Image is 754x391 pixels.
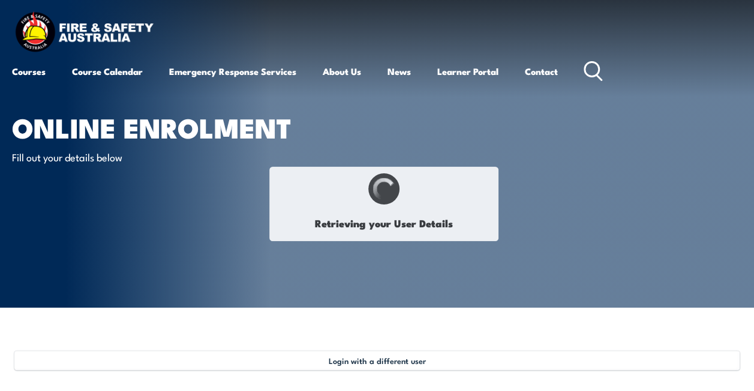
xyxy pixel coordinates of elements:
[437,57,498,86] a: Learner Portal
[525,57,558,86] a: Contact
[387,57,411,86] a: News
[323,57,361,86] a: About Us
[276,211,492,234] h1: Retrieving your User Details
[12,150,231,164] p: Fill out your details below
[72,57,143,86] a: Course Calendar
[12,115,308,139] h1: Online Enrolment
[329,356,426,365] span: Login with a different user
[12,57,46,86] a: Courses
[169,57,296,86] a: Emergency Response Services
